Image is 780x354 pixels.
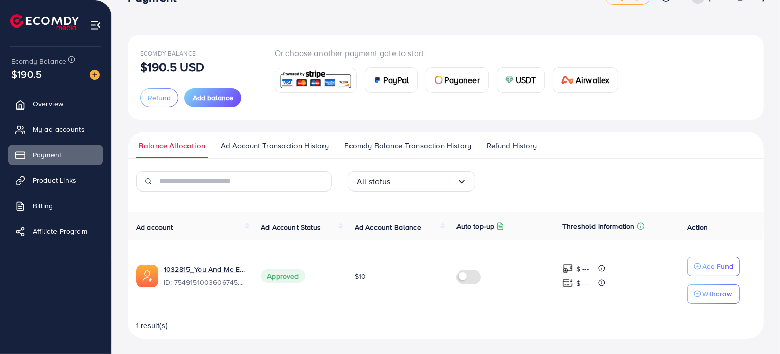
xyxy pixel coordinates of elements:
button: Add Fund [687,257,740,276]
span: PayPal [384,74,409,86]
img: card [435,76,443,84]
span: My ad accounts [33,124,85,134]
button: Refund [140,88,178,107]
p: Auto top-up [456,220,495,232]
div: <span class='underline'>1032815_You And Me ECOMDY_1757673778601</span></br>7549151003606745104 [164,264,245,288]
a: cardPayoneer [426,67,489,93]
input: Search for option [391,174,456,189]
span: Payment [33,150,61,160]
a: cardUSDT [497,67,545,93]
p: Add Fund [702,260,733,273]
span: Refund History [487,140,537,151]
p: Withdraw [702,288,732,300]
img: top-up amount [562,278,573,288]
span: Approved [261,269,305,283]
a: cardAirwallex [553,67,618,93]
span: Overview [33,99,63,109]
p: $ --- [576,263,589,275]
span: $190.5 [10,60,43,89]
a: Overview [8,94,103,114]
span: USDT [516,74,536,86]
span: Balance Allocation [139,140,205,151]
span: 1 result(s) [136,320,168,331]
span: Add balance [193,93,233,103]
img: card [278,69,353,91]
a: Payment [8,145,103,165]
img: card [373,76,382,84]
span: Ad account [136,222,173,232]
a: Affiliate Program [8,221,103,241]
span: ID: 7549151003606745104 [164,277,245,287]
img: card [505,76,514,84]
img: top-up amount [562,263,573,274]
span: Ecomdy Balance [11,56,66,66]
img: logo [10,14,79,30]
span: Ecomdy Balance Transaction History [344,140,471,151]
span: Billing [33,201,53,211]
p: Or choose another payment gate to start [275,47,627,59]
span: Product Links [33,175,76,185]
span: Ad Account Status [261,222,321,232]
span: Action [687,222,708,232]
button: Withdraw [687,284,740,304]
p: $190.5 USD [140,61,205,73]
p: $ --- [576,277,589,289]
a: Product Links [8,170,103,190]
img: ic-ads-acc.e4c84228.svg [136,265,158,287]
img: image [90,70,100,80]
span: Refund [148,93,171,103]
span: All status [357,174,391,189]
span: Airwallex [576,74,609,86]
iframe: Chat [737,308,772,346]
span: Ecomdy Balance [140,49,196,58]
a: 1032815_You And Me ECOMDY_1757673778601 [164,264,245,275]
img: menu [90,19,101,31]
a: cardPayPal [365,67,418,93]
img: card [561,76,574,84]
span: Ad Account Transaction History [221,140,329,151]
span: Ad Account Balance [355,222,421,232]
div: Search for option [348,171,475,192]
p: Threshold information [562,220,634,232]
span: Affiliate Program [33,226,87,236]
a: My ad accounts [8,119,103,140]
button: Add balance [184,88,241,107]
span: Payoneer [445,74,480,86]
a: card [275,68,357,93]
a: Billing [8,196,103,216]
span: $10 [355,271,366,281]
